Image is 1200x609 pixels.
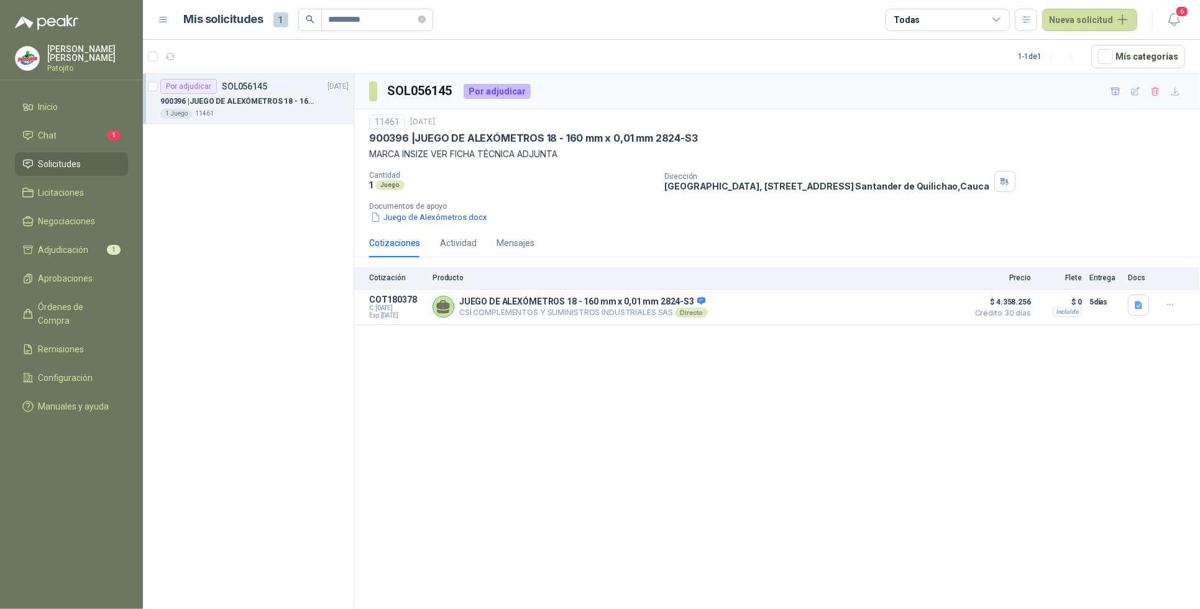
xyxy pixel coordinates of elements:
a: Remisiones [15,337,128,361]
p: $ 0 [1038,295,1082,309]
div: Cotizaciones [369,236,420,250]
div: Juego [375,180,405,190]
a: Inicio [15,95,128,119]
span: Órdenes de Compra [39,300,116,327]
p: Producto [433,273,961,282]
a: Solicitudes [15,152,128,176]
div: Directo [675,308,708,318]
div: Por adjudicar [464,84,531,99]
p: Cotización [369,273,425,282]
p: [DATE] [327,81,349,93]
a: Manuales y ayuda [15,395,128,418]
p: SOL056145 [222,82,267,91]
span: Manuales y ayuda [39,400,109,413]
p: Precio [969,273,1031,282]
span: Negociaciones [39,214,96,228]
span: Exp: [DATE] [369,312,425,319]
span: Crédito 30 días [969,309,1031,317]
button: 6 [1163,9,1185,31]
a: Adjudicación1 [15,238,128,262]
p: Cantidad [369,171,655,180]
span: 1 [107,130,121,140]
div: Mensajes [497,236,534,250]
span: Adjudicación [39,243,89,257]
span: search [306,15,314,24]
p: 900396 | JUEGO DE ALEXÓMETROS 18 - 160 mm x 0,01 mm 2824-S3 [369,132,698,145]
p: Docs [1128,273,1153,282]
a: Negociaciones [15,209,128,233]
div: Por adjudicar [160,79,217,94]
a: Órdenes de Compra [15,295,128,332]
span: close-circle [418,16,426,23]
span: Aprobaciones [39,272,93,285]
h1: Mis solicitudes [184,11,263,29]
a: Licitaciones [15,181,128,204]
div: Todas [894,13,920,27]
span: 1 [273,12,288,27]
p: Entrega [1089,273,1120,282]
p: [PERSON_NAME] [PERSON_NAME] [47,45,128,62]
button: Juego de Alexómetros.docx [369,211,488,224]
span: Inicio [39,100,58,114]
p: Flete [1038,273,1082,282]
p: JUEGO DE ALEXÓMETROS 18 - 160 mm x 0,01 mm 2824-S3 [459,296,708,308]
p: 11461 [195,109,214,119]
p: 900396 | JUEGO DE ALEXÓMETROS 18 - 160 mm x 0,01 mm 2824-S3 [160,96,315,108]
span: C: [DATE] [369,304,425,312]
span: Configuración [39,371,93,385]
img: Logo peakr [15,15,78,30]
p: MARCA INSIZE VER FICHA TÉCNICA ADJUNTA [369,147,1185,161]
span: 1 [107,245,121,255]
p: [DATE] [410,116,435,128]
span: Remisiones [39,342,85,356]
span: 6 [1175,6,1189,17]
div: Incluido [1053,307,1082,317]
span: close-circle [418,14,426,25]
p: Patojito [47,65,128,72]
p: COT180378 [369,295,425,304]
span: Chat [39,129,57,142]
img: Company Logo [16,47,39,70]
p: 5 días [1089,295,1120,309]
p: Documentos de apoyo [369,202,1195,211]
button: Mís categorías [1091,45,1185,68]
span: $ 4.358.256 [969,295,1031,309]
p: [GEOGRAPHIC_DATA], [STREET_ADDRESS] Santander de Quilichao , Cauca [665,181,989,191]
a: Aprobaciones [15,267,128,290]
span: Solicitudes [39,157,81,171]
div: 1 - 1 de 1 [1018,47,1081,66]
p: Dirección [665,172,989,181]
p: CSI COMPLEMENTOS Y SUMINISTROS INDUSTRIALES SAS [459,308,708,318]
a: Chat1 [15,124,128,147]
div: Actividad [440,236,477,250]
a: Configuración [15,366,128,390]
div: 11461 [369,114,405,129]
h3: SOL056145 [387,81,454,101]
span: Licitaciones [39,186,85,199]
a: Por adjudicarSOL056145[DATE] 900396 |JUEGO DE ALEXÓMETROS 18 - 160 mm x 0,01 mm 2824-S31 Juego11461 [143,74,354,124]
button: Nueva solicitud [1042,9,1137,31]
div: 1 Juego [160,109,193,119]
p: 1 [369,180,373,190]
